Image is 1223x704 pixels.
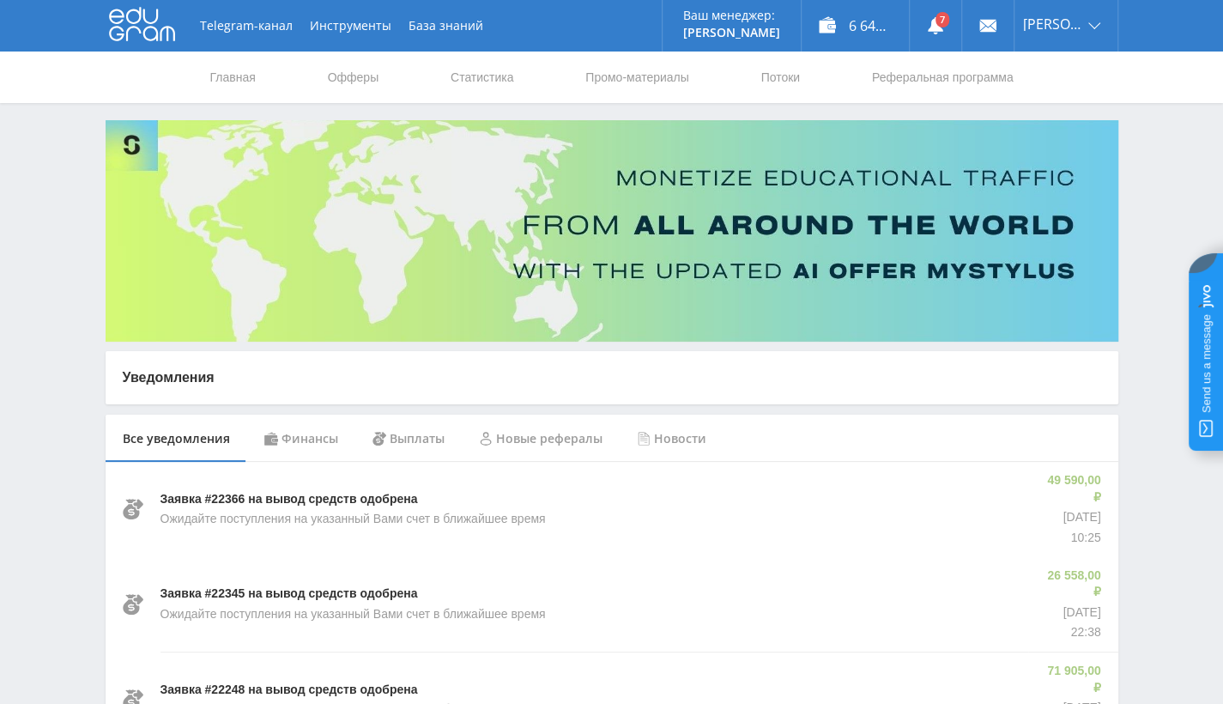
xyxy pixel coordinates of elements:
p: Уведомления [123,368,1101,387]
p: [PERSON_NAME] [683,26,780,39]
p: Ваш менеджер: [683,9,780,22]
p: 49 590,00 ₽ [1045,472,1100,506]
p: Ожидайте поступления на указанный Вами счет в ближайшее время [160,606,546,623]
p: [DATE] [1045,509,1100,526]
p: [DATE] [1045,604,1100,622]
p: 71 905,00 ₽ [1045,663,1100,696]
div: Выплаты [355,415,462,463]
div: Финансы [247,415,355,463]
div: Новые рефералы [462,415,620,463]
p: Заявка #22345 на вывод средств одобрена [160,586,418,603]
p: Ожидайте поступления на указанный Вами счет в ближайшее время [160,511,546,528]
span: [PERSON_NAME] [1023,17,1083,31]
img: Banner [106,120,1118,342]
p: Заявка #22248 на вывод средств одобрена [160,682,418,699]
p: Заявка #22366 на вывод средств одобрена [160,491,418,508]
a: Статистика [449,52,516,103]
a: Потоки [759,52,802,103]
p: 22:38 [1045,624,1100,641]
a: Главная [209,52,257,103]
a: Промо-материалы [584,52,690,103]
a: Реферальная программа [870,52,1015,103]
a: Офферы [326,52,381,103]
p: 26 558,00 ₽ [1045,567,1100,601]
div: Все уведомления [106,415,247,463]
div: Новости [620,415,724,463]
p: 10:25 [1045,530,1100,547]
